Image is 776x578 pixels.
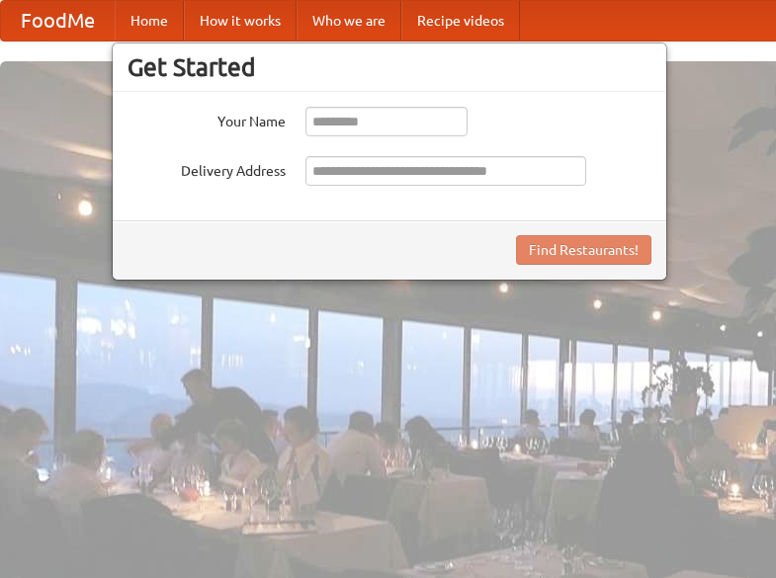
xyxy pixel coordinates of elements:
[184,1,297,41] a: How it works
[115,1,184,41] a: Home
[128,107,286,131] label: Your Name
[516,235,651,265] button: Find Restaurants!
[1,1,115,41] a: FoodMe
[401,1,520,41] a: Recipe videos
[128,52,651,82] h3: Get Started
[128,156,286,181] label: Delivery Address
[297,1,401,41] a: Who we are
